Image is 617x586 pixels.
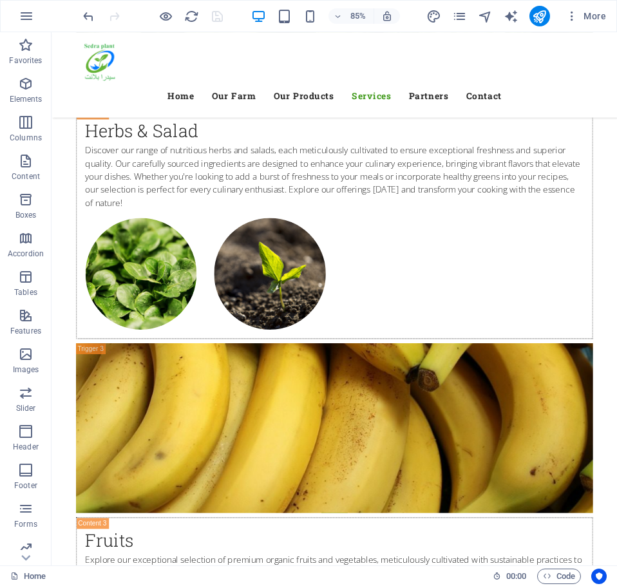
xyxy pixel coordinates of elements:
span: : [515,571,517,581]
button: Usercentrics [591,569,607,584]
p: Features [10,326,41,336]
p: Footer [14,480,37,491]
button: reload [184,8,199,24]
button: pages [452,8,468,24]
button: navigator [478,8,493,24]
button: text_generator [504,8,519,24]
button: 85% [328,8,374,24]
i: Pages (Ctrl+Alt+S) [452,9,467,24]
p: Forms [14,519,37,529]
i: Design (Ctrl+Alt+Y) [426,9,441,24]
p: Columns [10,133,42,143]
i: AI Writer [504,9,518,24]
span: More [565,10,606,23]
button: More [560,6,611,26]
p: Header [13,442,39,452]
p: Tables [14,287,37,298]
span: Code [543,569,575,584]
p: Images [13,364,39,375]
i: Undo: Change attach CSV (Ctrl+Z) [81,9,96,24]
p: Slider [16,403,36,413]
p: Elements [10,94,43,104]
h6: Session time [493,569,527,584]
span: 00 00 [506,569,526,584]
a: Click to cancel selection. Double-click to open Pages [10,569,46,584]
button: publish [529,6,550,26]
p: Content [12,171,40,182]
i: On resize automatically adjust zoom level to fit chosen device. [381,10,393,22]
p: Boxes [15,210,37,220]
i: Publish [532,9,547,24]
h6: 85% [348,8,368,24]
p: Accordion [8,249,44,259]
p: Favorites [9,55,42,66]
button: undo [81,8,96,24]
button: Code [537,569,581,584]
button: design [426,8,442,24]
